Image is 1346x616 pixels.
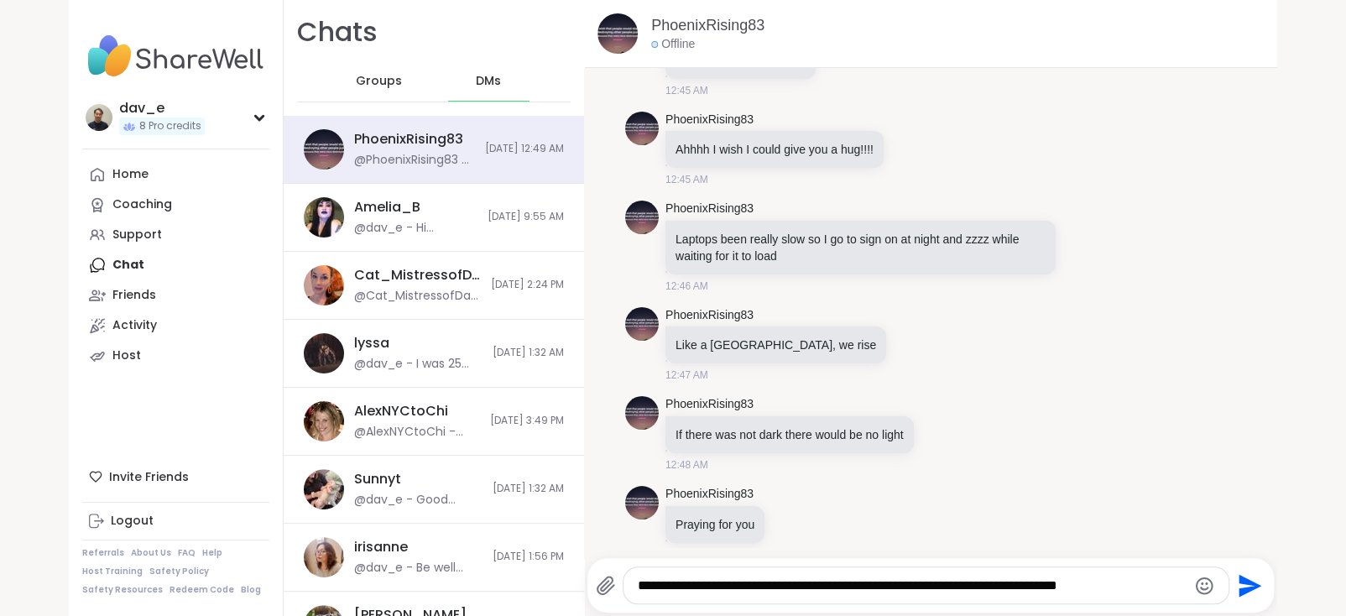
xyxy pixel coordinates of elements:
p: Like a [GEOGRAPHIC_DATA], we rise [676,337,876,353]
button: Emoji picker [1194,576,1214,596]
div: Support [112,227,162,243]
span: 12:45 AM [665,83,708,98]
span: 12:47 AM [665,368,708,383]
span: DMs [476,73,501,90]
div: @AlexNYCtoChi - [URL][DOMAIN_NAME] [354,424,480,441]
a: About Us [131,547,171,559]
div: Activity [112,317,157,334]
a: Safety Resources [82,584,163,596]
p: Praying for you [676,516,754,533]
img: https://sharewell-space-live.sfo3.digitaloceanspaces.com/user-generated/603f1f02-93ca-4187-be66-9... [625,486,659,519]
span: 12:48 AM [665,457,708,472]
a: Help [202,547,222,559]
a: PhoenixRising83 [665,486,754,503]
img: https://sharewell-space-live.sfo3.digitaloceanspaces.com/user-generated/be849bdb-4731-4649-82cd-d... [304,537,344,577]
a: PhoenixRising83 [665,396,754,413]
a: Safety Policy [149,566,209,577]
div: dav_e [119,99,205,117]
a: Support [82,220,269,250]
img: https://sharewell-space-live.sfo3.digitaloceanspaces.com/user-generated/603f1f02-93ca-4187-be66-9... [304,129,344,170]
div: @dav_e - Be well [PERSON_NAME]. I'll write you again for an update. [354,560,483,577]
p: Ahhhh I wish I could give you a hug!!!! [676,141,874,158]
div: @dav_e - I was 25 once. I'll never forget it. That stone wheel changed everything. [354,356,483,373]
a: PhoenixRising83 [665,307,754,324]
span: [DATE] 1:32 AM [493,482,564,496]
a: PhoenixRising83 [665,112,754,128]
div: irisanne [354,538,408,556]
a: Coaching [82,190,269,220]
img: https://sharewell-space-live.sfo3.digitaloceanspaces.com/user-generated/044e8000-cae4-4fe4-b0b3-0... [304,401,344,441]
div: Invite Friends [82,462,269,492]
a: Logout [82,506,269,536]
img: https://sharewell-space-live.sfo3.digitaloceanspaces.com/user-generated/603f1f02-93ca-4187-be66-9... [625,112,659,145]
div: Sunnyt [354,470,401,488]
div: @Cat_MistressofDarkHearts - Thank you. I am interested in the group [354,288,481,305]
a: PhoenixRising83 [651,15,764,36]
textarea: Type your message [638,577,1186,594]
div: @PhoenixRising83 - xoxox [354,152,475,169]
a: Host Training [82,566,143,577]
div: Coaching [112,196,172,213]
a: Home [82,159,269,190]
img: https://sharewell-space-live.sfo3.digitaloceanspaces.com/user-generated/603f1f02-93ca-4187-be66-9... [625,201,659,234]
a: Blog [241,584,261,596]
img: https://sharewell-space-live.sfo3.digitaloceanspaces.com/user-generated/603f1f02-93ca-4187-be66-9... [625,307,659,341]
span: 12:46 AM [665,279,708,294]
div: Logout [111,513,154,530]
span: [DATE] 1:56 PM [493,550,564,564]
div: Amelia_B [354,198,420,217]
div: AlexNYCtoChi [354,402,448,420]
img: https://sharewell-space-live.sfo3.digitaloceanspaces.com/user-generated/603f1f02-93ca-4187-be66-9... [597,13,638,54]
div: @dav_e - Hi [PERSON_NAME]. I've been in a dark place for the past ... oh wow 2 weeks? hmm. I don'... [354,220,477,237]
span: [DATE] 2:24 PM [491,278,564,292]
a: Activity [82,311,269,341]
div: Friends [112,287,156,304]
a: Friends [82,280,269,311]
h1: Chats [297,13,378,51]
div: Offline [651,36,695,53]
div: PhoenixRising83 [354,130,463,149]
div: lyssa [354,334,389,352]
span: [DATE] 1:32 AM [493,346,564,360]
button: Send [1229,566,1267,604]
div: Host [112,347,141,364]
span: 12:48 AM [665,547,708,562]
p: If there was not dark there would be no light [676,426,904,443]
span: Groups [356,73,402,90]
span: [DATE] 12:49 AM [485,142,564,156]
img: ShareWell Nav Logo [82,27,269,86]
span: 12:45 AM [665,172,708,187]
img: https://sharewell-space-live.sfo3.digitaloceanspaces.com/user-generated/ef9b4338-b2e1-457c-a100-b... [304,333,344,373]
div: @dav_e - Good night! [354,492,483,509]
a: Host [82,341,269,371]
span: [DATE] 9:55 AM [488,210,564,224]
span: [DATE] 3:49 PM [490,414,564,428]
a: PhoenixRising83 [665,201,754,217]
img: https://sharewell-space-live.sfo3.digitaloceanspaces.com/user-generated/4aa6f66e-8d54-43f7-a0af-a... [304,197,344,238]
img: https://sharewell-space-live.sfo3.digitaloceanspaces.com/user-generated/6f2f6a36-f6cb-4898-86c9-c... [304,265,344,305]
img: dav_e [86,104,112,131]
img: https://sharewell-space-live.sfo3.digitaloceanspaces.com/user-generated/603f1f02-93ca-4187-be66-9... [625,396,659,430]
div: Cat_MistressofDarkHearts [354,266,481,285]
a: Redeem Code [170,584,234,596]
p: Laptops been really slow so I go to sign on at night and zzzz while waiting for it to load [676,231,1046,264]
a: Referrals [82,547,124,559]
span: 8 Pro credits [139,119,201,133]
div: Home [112,166,149,183]
a: FAQ [178,547,196,559]
img: https://sharewell-space-live.sfo3.digitaloceanspaces.com/user-generated/81ace702-265a-4776-a74a-6... [304,469,344,509]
